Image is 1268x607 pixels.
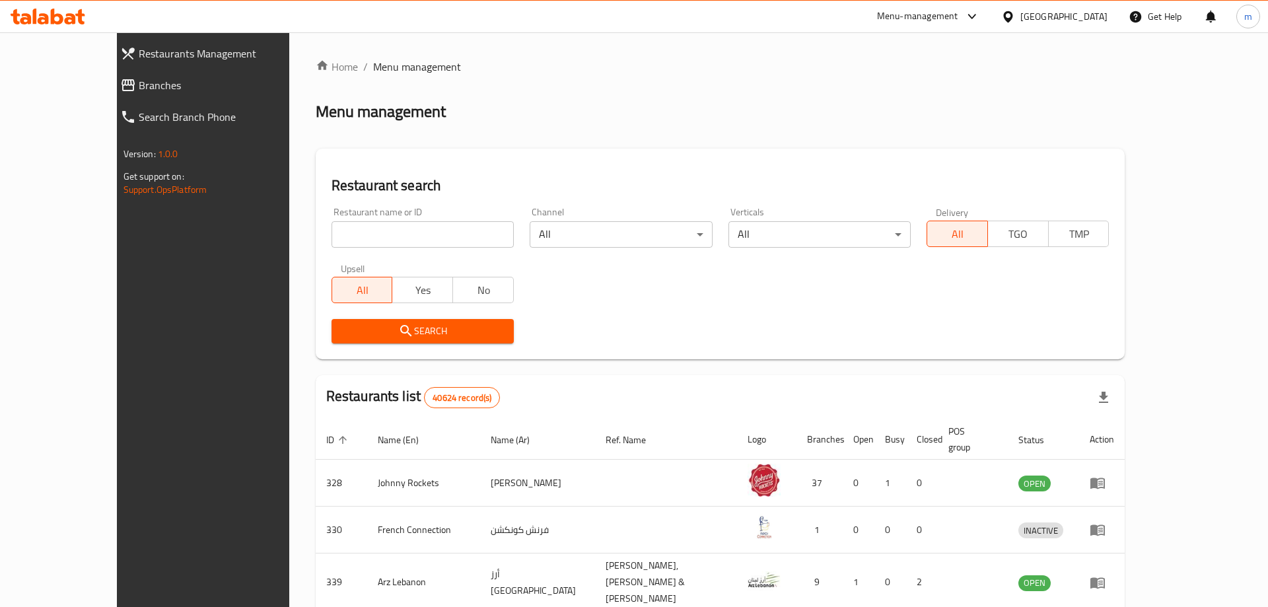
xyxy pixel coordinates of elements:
[139,109,318,125] span: Search Branch Phone
[316,59,1125,75] nav: breadcrumb
[843,460,874,507] td: 0
[1018,575,1051,591] div: OPEN
[737,419,796,460] th: Logo
[139,77,318,93] span: Branches
[316,460,367,507] td: 328
[367,507,481,553] td: French Connection
[796,507,843,553] td: 1
[1090,522,1114,538] div: Menu
[378,432,436,448] span: Name (En)
[748,511,781,544] img: French Connection
[316,101,446,122] h2: Menu management
[843,507,874,553] td: 0
[874,460,906,507] td: 1
[1244,9,1252,24] span: m
[341,264,365,273] label: Upsell
[843,419,874,460] th: Open
[1018,476,1051,491] span: OPEN
[906,419,938,460] th: Closed
[728,221,911,248] div: All
[1018,432,1061,448] span: Status
[530,221,712,248] div: All
[906,507,938,553] td: 0
[993,225,1043,244] span: TGO
[458,281,509,300] span: No
[424,387,500,408] div: Total records count
[332,319,514,343] button: Search
[139,46,318,61] span: Restaurants Management
[1090,575,1114,590] div: Menu
[480,507,595,553] td: فرنش كونكشن
[158,145,178,162] span: 1.0.0
[491,432,547,448] span: Name (Ar)
[987,221,1049,247] button: TGO
[123,181,207,198] a: Support.OpsPlatform
[796,419,843,460] th: Branches
[1020,9,1108,24] div: [GEOGRAPHIC_DATA]
[363,59,368,75] li: /
[1054,225,1104,244] span: TMP
[906,460,938,507] td: 0
[326,432,351,448] span: ID
[1018,522,1063,538] div: INACTIVE
[337,281,388,300] span: All
[326,386,501,408] h2: Restaurants list
[874,507,906,553] td: 0
[367,460,481,507] td: Johnny Rockets
[316,507,367,553] td: 330
[1090,475,1114,491] div: Menu
[123,145,156,162] span: Version:
[1088,382,1119,413] div: Export file
[342,323,503,339] span: Search
[927,221,988,247] button: All
[332,221,514,248] input: Search for restaurant name or ID..
[392,277,453,303] button: Yes
[748,563,781,596] img: Arz Lebanon
[1048,221,1109,247] button: TMP
[110,69,329,101] a: Branches
[1079,419,1125,460] th: Action
[452,277,514,303] button: No
[948,423,993,455] span: POS group
[1018,575,1051,590] span: OPEN
[123,168,184,185] span: Get support on:
[748,464,781,497] img: Johnny Rockets
[110,38,329,69] a: Restaurants Management
[933,225,983,244] span: All
[332,176,1109,196] h2: Restaurant search
[1018,523,1063,538] span: INACTIVE
[1018,476,1051,491] div: OPEN
[398,281,448,300] span: Yes
[796,460,843,507] td: 37
[332,277,393,303] button: All
[877,9,958,24] div: Menu-management
[874,419,906,460] th: Busy
[425,392,499,404] span: 40624 record(s)
[316,59,358,75] a: Home
[110,101,329,133] a: Search Branch Phone
[936,207,969,217] label: Delivery
[606,432,663,448] span: Ref. Name
[480,460,595,507] td: [PERSON_NAME]
[373,59,461,75] span: Menu management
